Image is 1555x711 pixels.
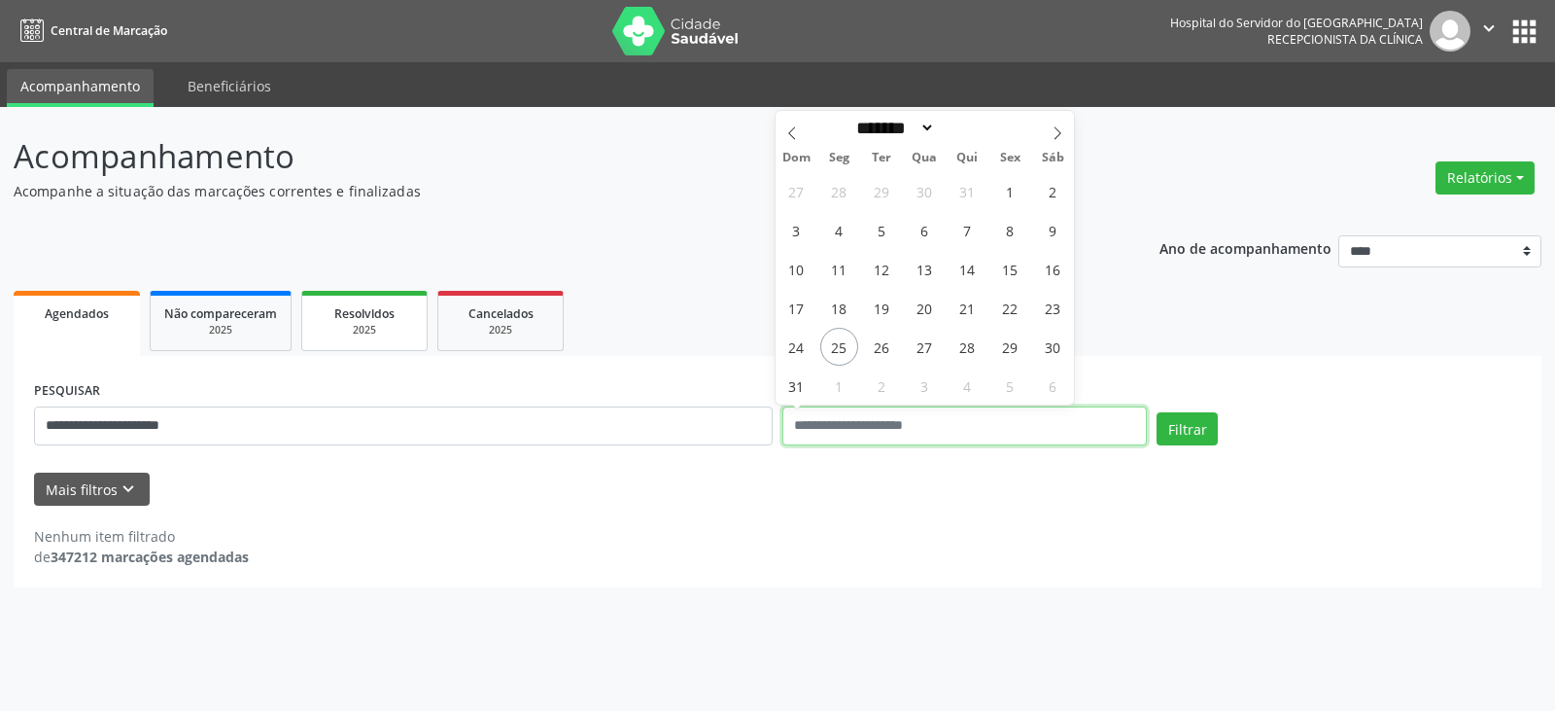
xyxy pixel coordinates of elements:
[1267,31,1423,48] span: Recepcionista da clínica
[777,211,815,249] span: Agosto 3, 2025
[45,305,109,322] span: Agendados
[14,181,1083,201] p: Acompanhe a situação das marcações correntes e finalizadas
[1170,15,1423,31] div: Hospital do Servidor do [GEOGRAPHIC_DATA]
[863,250,901,288] span: Agosto 12, 2025
[906,289,944,327] span: Agosto 20, 2025
[1034,289,1072,327] span: Agosto 23, 2025
[991,367,1029,405] span: Setembro 5, 2025
[863,328,901,366] span: Agosto 26, 2025
[863,211,901,249] span: Agosto 5, 2025
[949,250,986,288] span: Agosto 14, 2025
[991,172,1029,210] span: Agosto 1, 2025
[174,69,285,103] a: Beneficiários
[468,305,534,322] span: Cancelados
[903,152,946,164] span: Qua
[34,526,249,547] div: Nenhum item filtrado
[1478,18,1500,39] i: 
[164,305,277,322] span: Não compareceram
[991,289,1029,327] span: Agosto 22, 2025
[7,69,154,107] a: Acompanhamento
[34,376,100,407] label: PESQUISAR
[906,211,944,249] span: Agosto 6, 2025
[777,289,815,327] span: Agosto 17, 2025
[1507,15,1541,49] button: apps
[777,328,815,366] span: Agosto 24, 2025
[949,172,986,210] span: Julho 31, 2025
[34,473,150,507] button: Mais filtroskeyboard_arrow_down
[991,250,1029,288] span: Agosto 15, 2025
[863,289,901,327] span: Agosto 19, 2025
[863,367,901,405] span: Setembro 2, 2025
[820,172,858,210] span: Julho 28, 2025
[906,328,944,366] span: Agosto 27, 2025
[1430,11,1470,52] img: img
[164,323,277,338] div: 2025
[1034,172,1072,210] span: Agosto 2, 2025
[820,367,858,405] span: Setembro 1, 2025
[1034,211,1072,249] span: Agosto 9, 2025
[906,367,944,405] span: Setembro 3, 2025
[946,152,988,164] span: Qui
[1470,11,1507,52] button: 
[860,152,903,164] span: Ter
[820,289,858,327] span: Agosto 18, 2025
[1034,328,1072,366] span: Agosto 30, 2025
[14,132,1083,181] p: Acompanhamento
[863,172,901,210] span: Julho 29, 2025
[1435,161,1535,195] button: Relatórios
[850,118,936,138] select: Month
[906,250,944,288] span: Agosto 13, 2025
[118,479,139,500] i: keyboard_arrow_down
[991,328,1029,366] span: Agosto 29, 2025
[452,323,549,338] div: 2025
[820,211,858,249] span: Agosto 4, 2025
[1034,250,1072,288] span: Agosto 16, 2025
[14,15,167,47] a: Central de Marcação
[991,211,1029,249] span: Agosto 8, 2025
[777,172,815,210] span: Julho 27, 2025
[1159,235,1331,260] p: Ano de acompanhamento
[1031,152,1074,164] span: Sáb
[817,152,860,164] span: Seg
[776,152,818,164] span: Dom
[906,172,944,210] span: Julho 30, 2025
[51,22,167,39] span: Central de Marcação
[51,548,249,566] strong: 347212 marcações agendadas
[820,328,858,366] span: Agosto 25, 2025
[949,367,986,405] span: Setembro 4, 2025
[34,547,249,567] div: de
[988,152,1031,164] span: Sex
[935,118,999,138] input: Year
[334,305,395,322] span: Resolvidos
[949,211,986,249] span: Agosto 7, 2025
[1034,367,1072,405] span: Setembro 6, 2025
[1157,412,1218,445] button: Filtrar
[949,328,986,366] span: Agosto 28, 2025
[777,367,815,405] span: Agosto 31, 2025
[820,250,858,288] span: Agosto 11, 2025
[777,250,815,288] span: Agosto 10, 2025
[949,289,986,327] span: Agosto 21, 2025
[316,323,413,338] div: 2025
